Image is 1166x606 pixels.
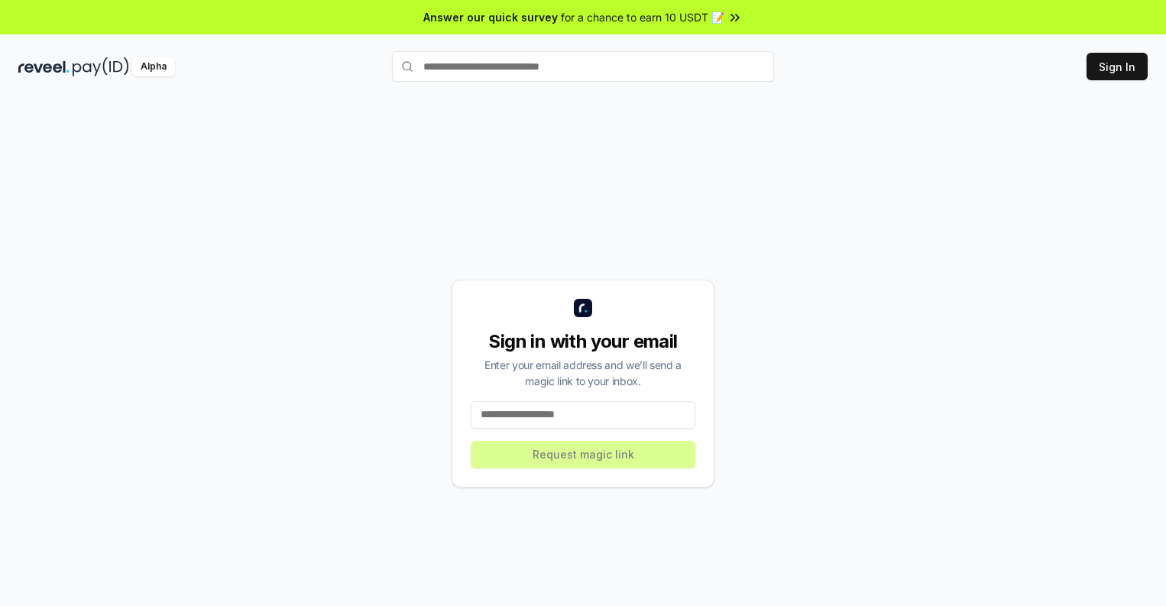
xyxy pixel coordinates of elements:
[471,329,695,354] div: Sign in with your email
[1087,53,1148,80] button: Sign In
[561,9,724,25] span: for a chance to earn 10 USDT 📝
[423,9,558,25] span: Answer our quick survey
[471,357,695,389] div: Enter your email address and we’ll send a magic link to your inbox.
[132,57,175,76] div: Alpha
[73,57,129,76] img: pay_id
[574,299,592,317] img: logo_small
[18,57,70,76] img: reveel_dark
